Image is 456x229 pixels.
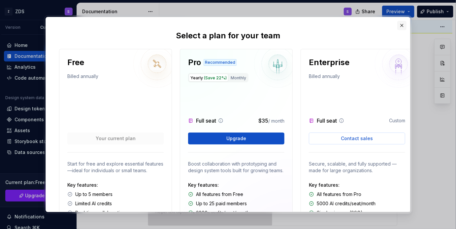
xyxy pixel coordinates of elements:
p: Up to 25 paid members [196,200,247,207]
button: Yearly [189,74,228,82]
span: Contact sales [341,135,373,142]
span: $35 [258,117,268,124]
span: Upgrade [226,135,246,142]
p: Full seat [196,117,216,125]
p: Custom [389,117,405,124]
p: Free [67,57,84,68]
p: Full seat [317,117,337,125]
p: Single sign-on (SSO) [317,210,363,216]
p: Billed annually [67,73,98,82]
p: Up to 5 members [75,191,113,198]
p: Start for free and explore essential features—ideal for individuals or small teams. [67,161,164,174]
p: 5000 AI credits/seat/month [317,200,375,207]
p: Real-time collaboration [75,210,125,216]
p: Boost collaboration with prototyping and design system tools built for growing teams. [188,161,284,174]
span: / month [268,118,284,124]
p: Billed annually [309,73,340,82]
p: All features from Free [196,191,243,198]
a: Contact sales [309,133,405,144]
p: Key features: [309,182,405,188]
p: Select a plan for your team [176,30,280,41]
p: 3000 credits/seat/month [196,210,249,216]
p: Limited AI credits [75,200,112,207]
p: Key features: [67,182,164,188]
button: Monthly [229,74,248,82]
p: Secure, scalable, and fully supported — made for large organizations. [309,161,405,174]
button: Upgrade [188,133,284,144]
p: Key features: [188,182,284,188]
span: (Save 22%) [204,75,227,80]
div: Recommended [204,59,237,66]
p: Enterprise [309,57,349,68]
p: All features from Pro [317,191,361,198]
